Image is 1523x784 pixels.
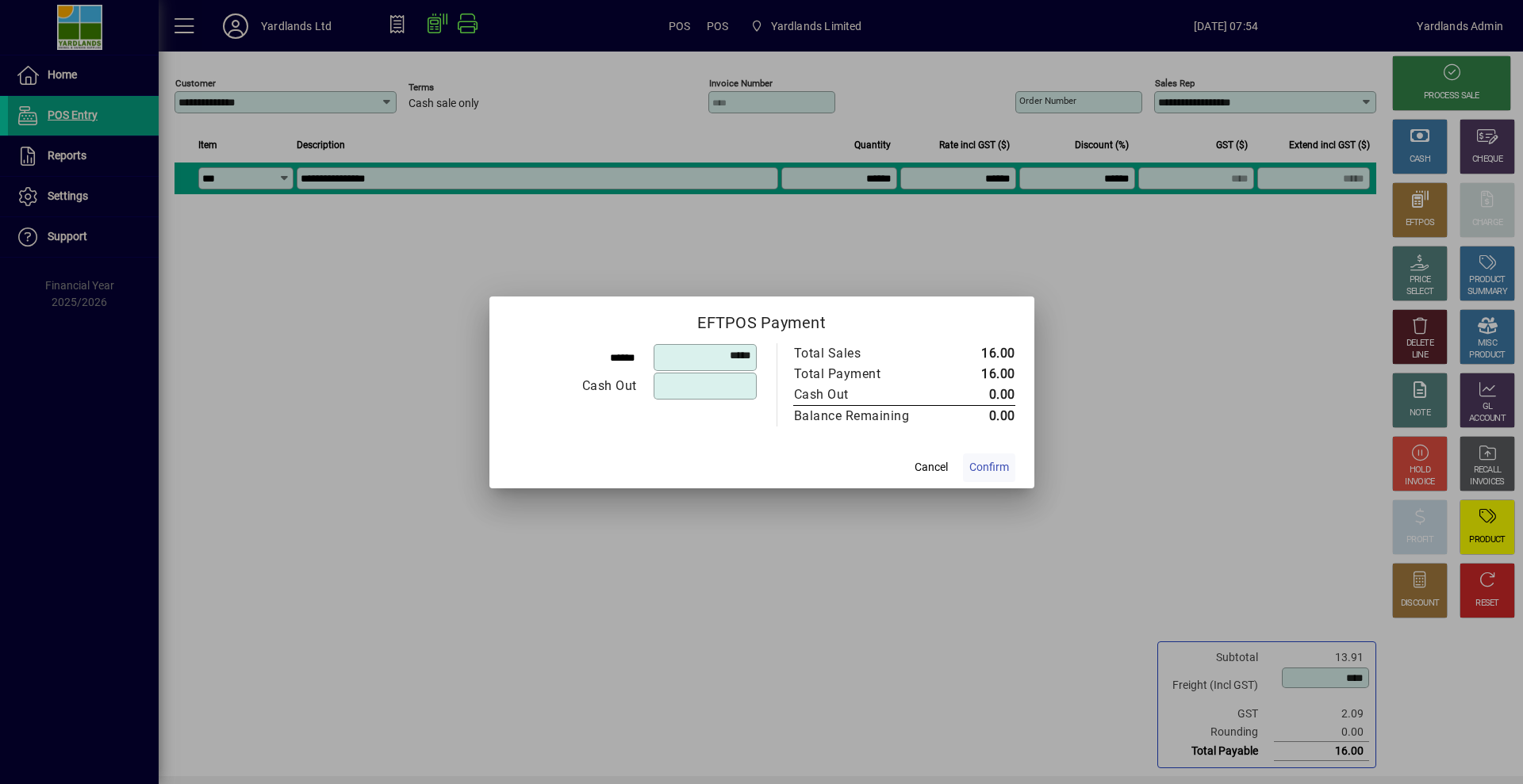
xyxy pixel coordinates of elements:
td: 0.00 [943,384,1015,406]
td: 0.00 [943,405,1015,426]
td: Total Sales [793,343,943,364]
button: Confirm [963,453,1015,482]
td: 16.00 [943,343,1015,364]
div: Cash Out [794,385,927,404]
button: Cancel [906,453,957,482]
h2: EFTPOS Payment [489,296,1034,342]
td: 16.00 [943,364,1015,384]
div: Balance Remaining [794,407,927,426]
td: Total Payment [793,364,943,384]
span: Confirm [969,459,1009,476]
span: Cancel [915,459,948,476]
div: Cash Out [509,377,637,396]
